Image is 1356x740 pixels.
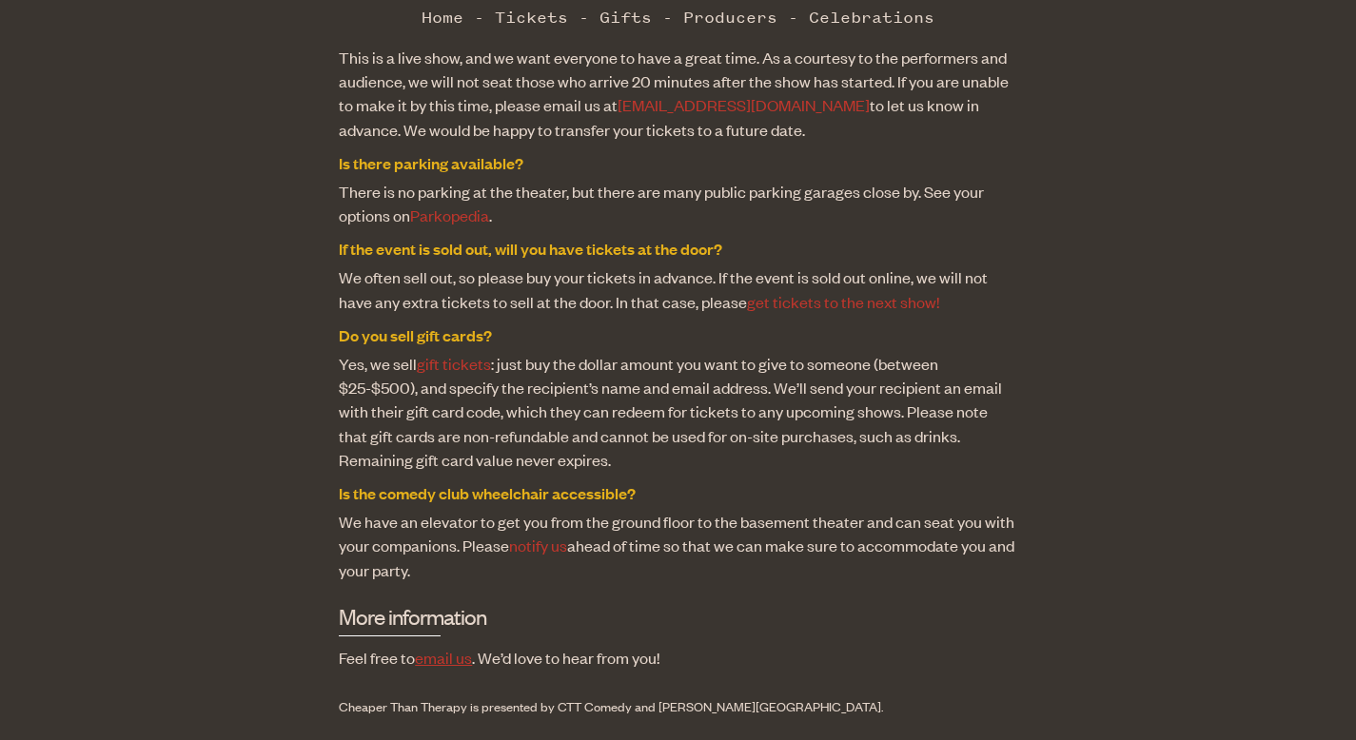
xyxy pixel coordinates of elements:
[339,180,1017,227] dd: There is no parking at the theater, but there are many public parking garages close by. See your ...
[339,510,1017,582] dd: We have an elevator to get you from the ground floor to the basement theater and can seat you wit...
[339,601,441,636] h3: More information
[339,237,1017,261] dt: If the event is sold out, will you have tickets at the door?
[417,353,491,374] a: gift tickets
[339,697,884,715] small: Cheaper Than Therapy is presented by CTT Comedy and [PERSON_NAME][GEOGRAPHIC_DATA].
[415,647,472,668] a: email us
[339,352,1017,472] dd: Yes, we sell : just buy the dollar amount you want to give to someone (between $25-$500), and spe...
[339,481,1017,505] dt: Is the comedy club wheelchair accessible?
[618,94,870,115] a: [EMAIL_ADDRESS][DOMAIN_NAME]
[339,151,1017,175] dt: Is there parking available?
[339,265,1017,313] dd: We often sell out, so please buy your tickets in advance. If the event is sold out online, we wil...
[410,204,489,225] a: Parkopedia
[339,646,1017,670] p: Feel free to . We’d love to hear from you!
[509,535,567,555] a: notify us
[747,291,939,312] a: get tickets to the next show!
[339,323,1017,347] dt: Do you sell gift cards?
[339,46,1017,142] dd: This is a live show, and we want everyone to have a great time. As a courtesy to the performers a...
